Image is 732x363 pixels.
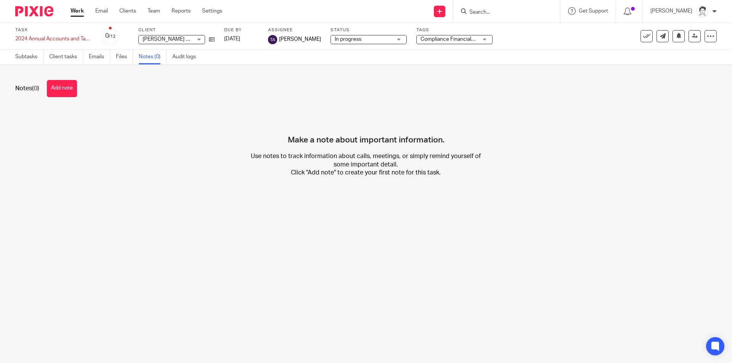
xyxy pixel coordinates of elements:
[279,35,321,43] span: [PERSON_NAME]
[172,50,202,64] a: Audit logs
[469,9,537,16] input: Search
[138,27,215,33] label: Client
[288,109,445,145] h4: Make a note about important information.
[143,37,214,42] span: [PERSON_NAME] Family Trust
[421,37,482,42] span: Compliance Financials + 1
[249,152,483,177] p: Use notes to track information about calls, meetings, or simply remind yourself of some important...
[15,85,39,93] h1: Notes
[172,7,191,15] a: Reports
[105,32,116,40] div: 0
[416,27,493,33] label: Tags
[119,7,136,15] a: Clients
[331,27,407,33] label: Status
[148,7,160,15] a: Team
[49,50,83,64] a: Client tasks
[15,50,43,64] a: Subtasks
[224,27,258,33] label: Due by
[139,50,167,64] a: Notes (0)
[15,27,91,33] label: Task
[47,80,77,97] button: Add note
[696,5,708,18] img: Julie%20Wainwright.jpg
[89,50,110,64] a: Emails
[268,35,277,44] img: svg%3E
[116,50,133,64] a: Files
[15,35,91,43] div: 2024 Annual Accounts and Tax Return
[268,27,321,33] label: Assignee
[579,8,608,14] span: Get Support
[15,6,53,16] img: Pixie
[71,7,84,15] a: Work
[202,7,222,15] a: Settings
[32,85,39,91] span: (0)
[650,7,692,15] p: [PERSON_NAME]
[335,37,361,42] span: In progress
[95,7,108,15] a: Email
[109,34,116,38] small: /12
[224,36,240,42] span: [DATE]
